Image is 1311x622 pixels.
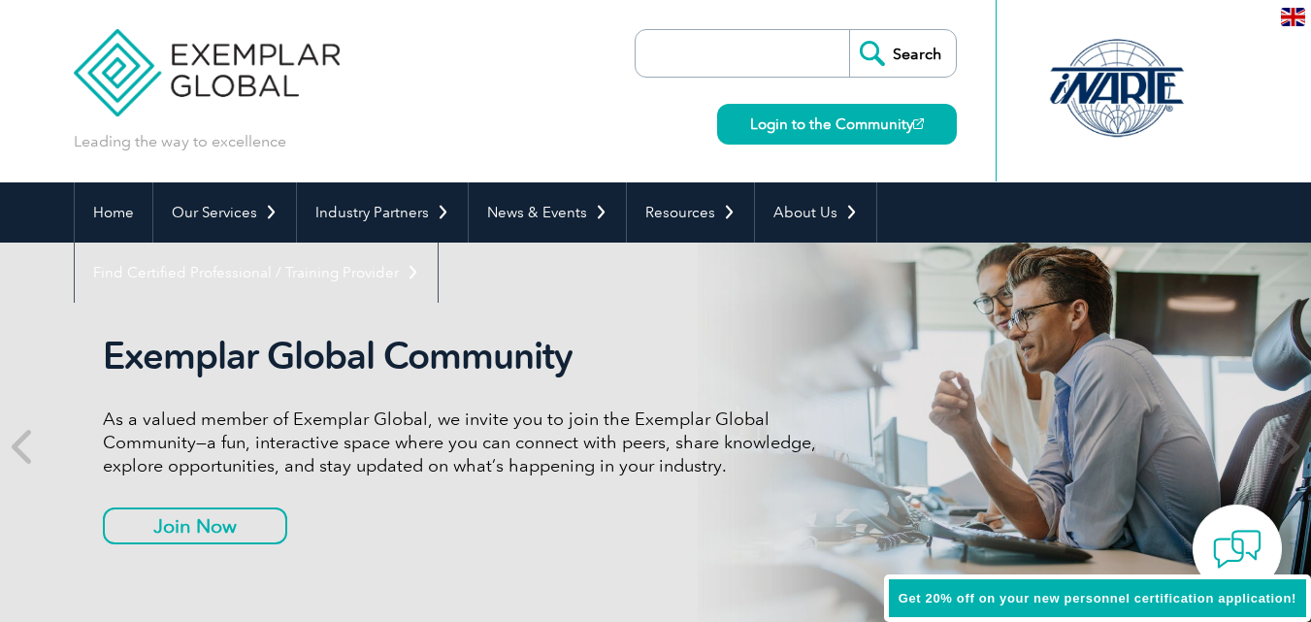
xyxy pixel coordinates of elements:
a: Join Now [103,507,287,544]
input: Search [849,30,956,77]
a: Our Services [153,182,296,243]
p: As a valued member of Exemplar Global, we invite you to join the Exemplar Global Community—a fun,... [103,408,831,477]
p: Leading the way to excellence [74,131,286,152]
a: About Us [755,182,876,243]
a: Home [75,182,152,243]
a: Find Certified Professional / Training Provider [75,243,438,303]
a: News & Events [469,182,626,243]
img: en [1281,8,1305,26]
img: open_square.png [913,118,924,129]
a: Resources [627,182,754,243]
span: Get 20% off on your new personnel certification application! [899,591,1296,606]
img: contact-chat.png [1213,525,1262,573]
a: Industry Partners [297,182,468,243]
h2: Exemplar Global Community [103,334,831,378]
a: Login to the Community [717,104,957,145]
